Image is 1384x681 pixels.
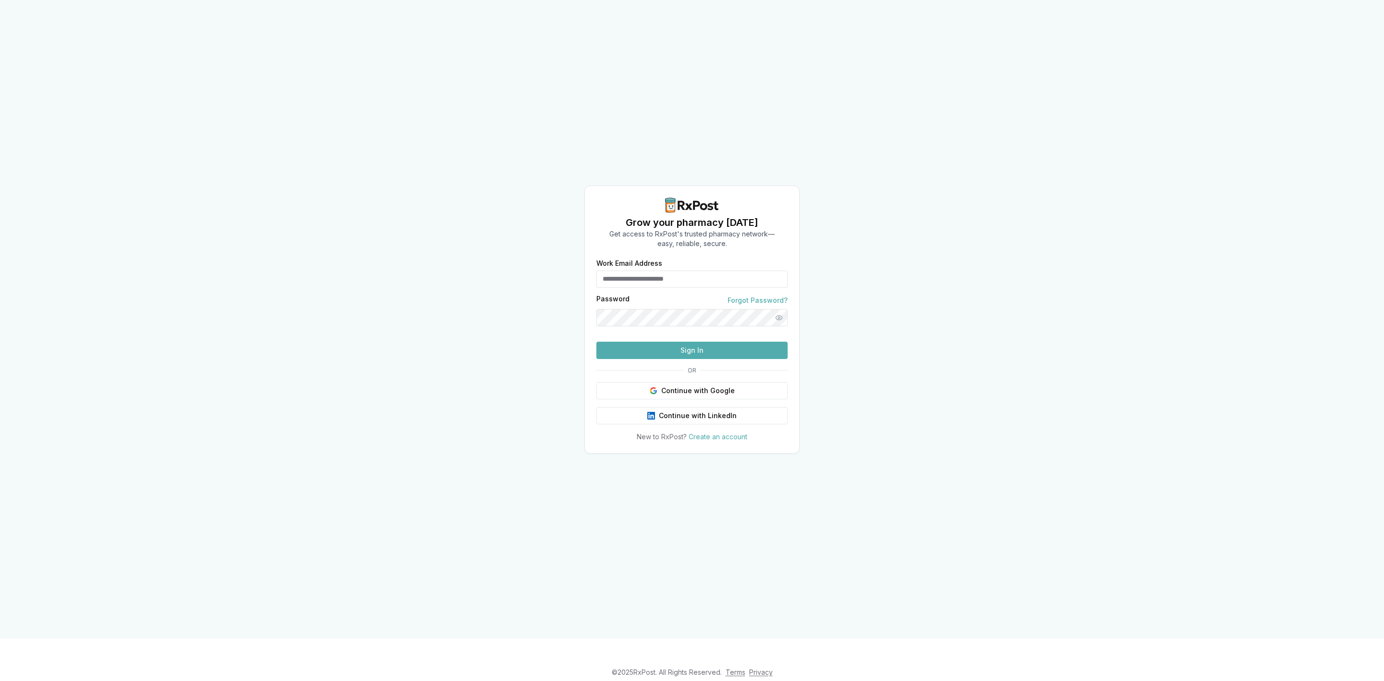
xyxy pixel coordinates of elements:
p: Get access to RxPost's trusted pharmacy network— easy, reliable, secure. [609,229,775,248]
img: RxPost Logo [661,198,723,213]
span: OR [684,367,700,374]
button: Sign In [596,342,788,359]
img: LinkedIn [647,412,655,420]
button: Show password [770,309,788,326]
a: Forgot Password? [728,296,788,305]
a: Terms [726,668,745,676]
button: Continue with LinkedIn [596,407,788,424]
img: Google [650,387,657,395]
label: Password [596,296,630,305]
a: Create an account [689,433,747,441]
span: New to RxPost? [637,433,687,441]
h1: Grow your pharmacy [DATE] [609,216,775,229]
a: Privacy [749,668,773,676]
label: Work Email Address [596,260,788,267]
button: Continue with Google [596,382,788,399]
